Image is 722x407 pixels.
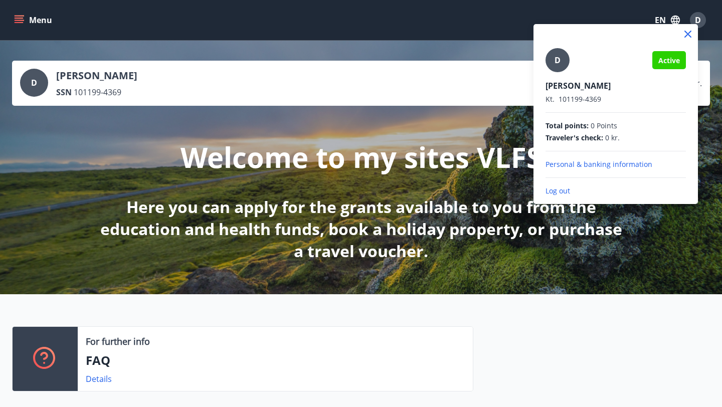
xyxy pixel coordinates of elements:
p: 101199-4369 [546,94,686,104]
span: Total points : [546,121,589,131]
span: Kt. [546,94,555,104]
span: 0 kr. [605,133,620,143]
span: Traveler's check : [546,133,603,143]
span: Active [658,56,680,65]
p: Log out [546,186,686,196]
span: 0 Points [591,121,617,131]
span: D [555,55,561,66]
p: Personal & banking information [546,159,686,169]
p: [PERSON_NAME] [546,80,686,91]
